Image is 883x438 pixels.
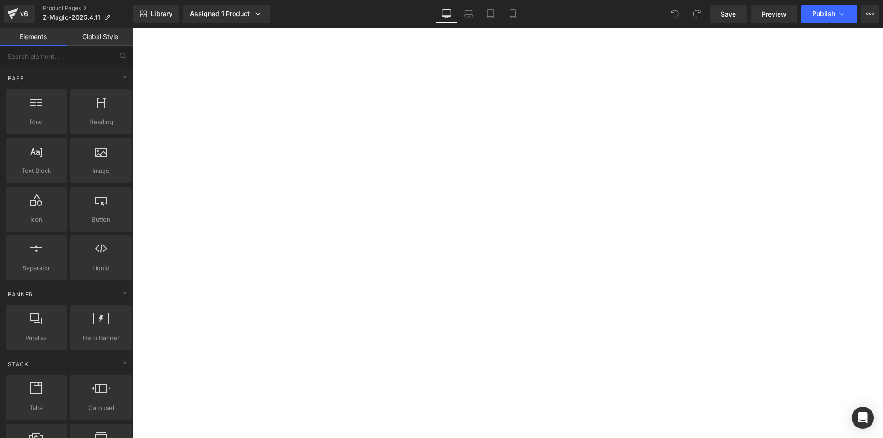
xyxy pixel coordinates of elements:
a: Mobile [502,5,524,23]
a: v6 [4,5,35,23]
span: Tabs [8,403,64,413]
button: Redo [688,5,706,23]
div: v6 [18,8,30,20]
span: Text Block [8,166,64,176]
a: Desktop [436,5,458,23]
div: Assigned 1 Product [190,9,263,18]
span: Library [151,10,172,18]
span: Icon [8,215,64,224]
span: Liquid [73,263,129,273]
span: Publish [812,10,835,17]
a: Product Pages [43,5,133,12]
button: Publish [801,5,857,23]
a: Preview [751,5,797,23]
a: Laptop [458,5,480,23]
span: Parallax [8,333,64,343]
span: Save [721,9,736,19]
span: Row [8,117,64,127]
span: Carousel [73,403,129,413]
span: Separator [8,263,64,273]
a: Global Style [67,28,133,46]
span: Z-Magic-2025.4.11 [43,14,100,21]
div: Open Intercom Messenger [852,407,874,429]
a: Tablet [480,5,502,23]
span: Hero Banner [73,333,129,343]
span: Preview [762,9,786,19]
span: Heading [73,117,129,127]
button: More [861,5,879,23]
a: New Library [133,5,179,23]
span: Button [73,215,129,224]
span: Banner [7,290,34,299]
span: Stack [7,360,29,369]
span: Image [73,166,129,176]
button: Undo [665,5,684,23]
span: Base [7,74,25,83]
